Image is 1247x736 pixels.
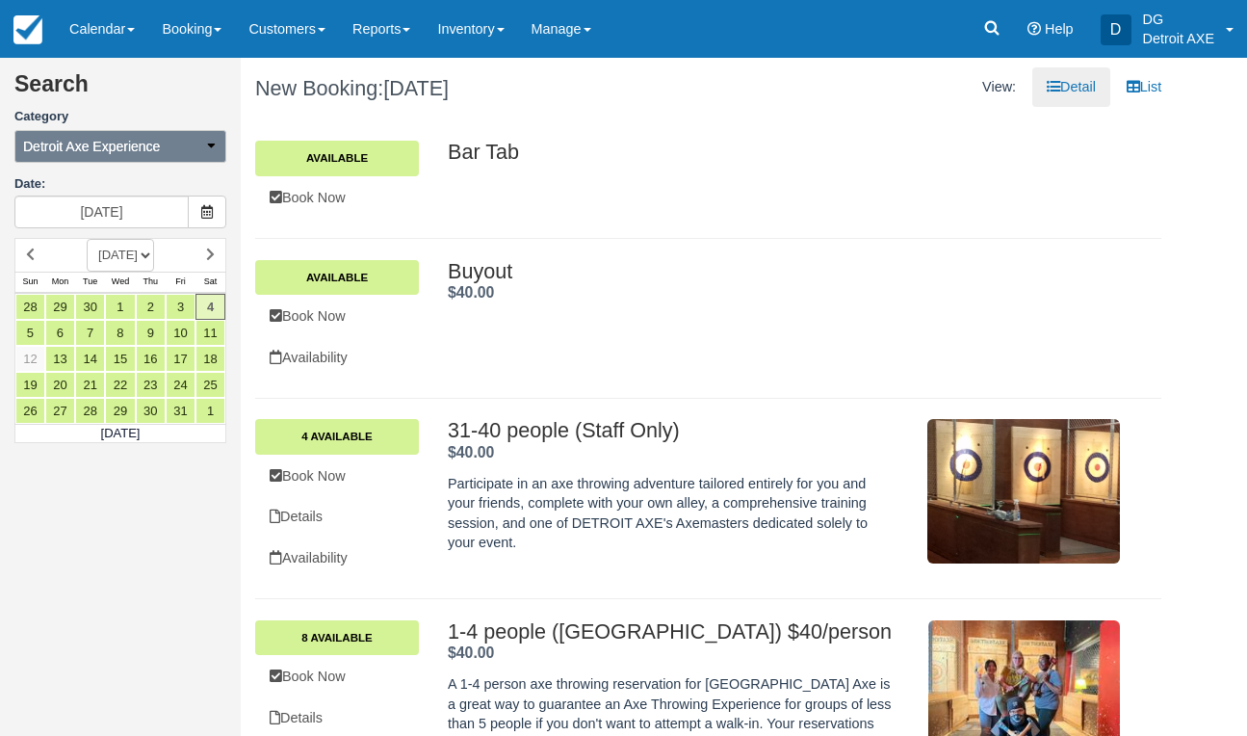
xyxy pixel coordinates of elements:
[105,272,135,293] th: Wed
[927,419,1120,564] img: M5-2
[1112,67,1176,107] a: List
[195,294,225,320] a: 4
[448,444,494,460] span: $40.00
[105,372,135,398] a: 22
[255,141,419,175] a: Available
[448,141,1120,164] h2: Bar Tab
[15,398,45,424] a: 26
[1143,10,1214,29] p: DG
[136,372,166,398] a: 23
[448,260,1120,283] h2: Buyout
[45,346,75,372] a: 13
[255,539,419,578] a: Availability
[75,272,105,293] th: Tue
[255,77,694,100] h1: New Booking:
[448,474,896,553] p: Participate in an axe throwing adventure tailored entirely for you and your friends, complete wit...
[136,346,166,372] a: 16
[75,372,105,398] a: 21
[136,272,166,293] th: Thu
[14,72,226,108] h2: Search
[75,398,105,424] a: 28
[45,398,75,424] a: 27
[166,272,195,293] th: Fri
[448,620,896,644] h2: 1-4 people ([GEOGRAPHIC_DATA]) $40/person
[15,372,45,398] a: 19
[14,130,226,163] button: Detroit Axe Experience
[1143,29,1214,48] p: Detroit AXE
[15,320,45,346] a: 5
[448,419,896,442] h2: 31-40 people (Staff Only)
[105,320,135,346] a: 8
[14,175,226,194] label: Date:
[15,294,45,320] a: 28
[255,657,419,697] a: Book Now
[1101,14,1131,45] div: D
[13,15,42,44] img: checkfront-main-nav-mini-logo.png
[23,137,160,156] span: Detroit Axe Experience
[105,398,135,424] a: 29
[75,294,105,320] a: 30
[75,320,105,346] a: 7
[166,294,195,320] a: 3
[45,294,75,320] a: 29
[255,178,419,218] a: Book Now
[105,294,135,320] a: 1
[15,272,45,293] th: Sun
[195,346,225,372] a: 18
[136,320,166,346] a: 9
[136,398,166,424] a: 30
[45,372,75,398] a: 20
[255,419,419,454] a: 4 Available
[448,644,494,661] span: $40.00
[166,398,195,424] a: 31
[166,372,195,398] a: 24
[448,284,494,301] strong: Price: $40
[1032,67,1110,107] a: Detail
[1027,22,1041,36] i: Help
[15,346,45,372] a: 12
[136,294,166,320] a: 2
[195,398,225,424] a: 1
[383,76,449,100] span: [DATE]
[448,444,494,460] strong: Price: $40
[195,372,225,398] a: 25
[166,320,195,346] a: 10
[448,644,494,661] strong: Price: $40
[1045,21,1074,37] span: Help
[45,320,75,346] a: 6
[166,346,195,372] a: 17
[195,272,225,293] th: Sat
[255,297,419,336] a: Book Now
[195,320,225,346] a: 11
[15,424,226,443] td: [DATE]
[255,497,419,537] a: Details
[255,457,419,496] a: Book Now
[255,338,419,378] a: Availability
[448,284,494,301] span: $40.00
[75,346,105,372] a: 14
[255,620,419,655] a: 8 Available
[45,272,75,293] th: Mon
[105,346,135,372] a: 15
[14,108,226,126] label: Category
[255,260,419,295] a: Available
[968,67,1030,107] li: View:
